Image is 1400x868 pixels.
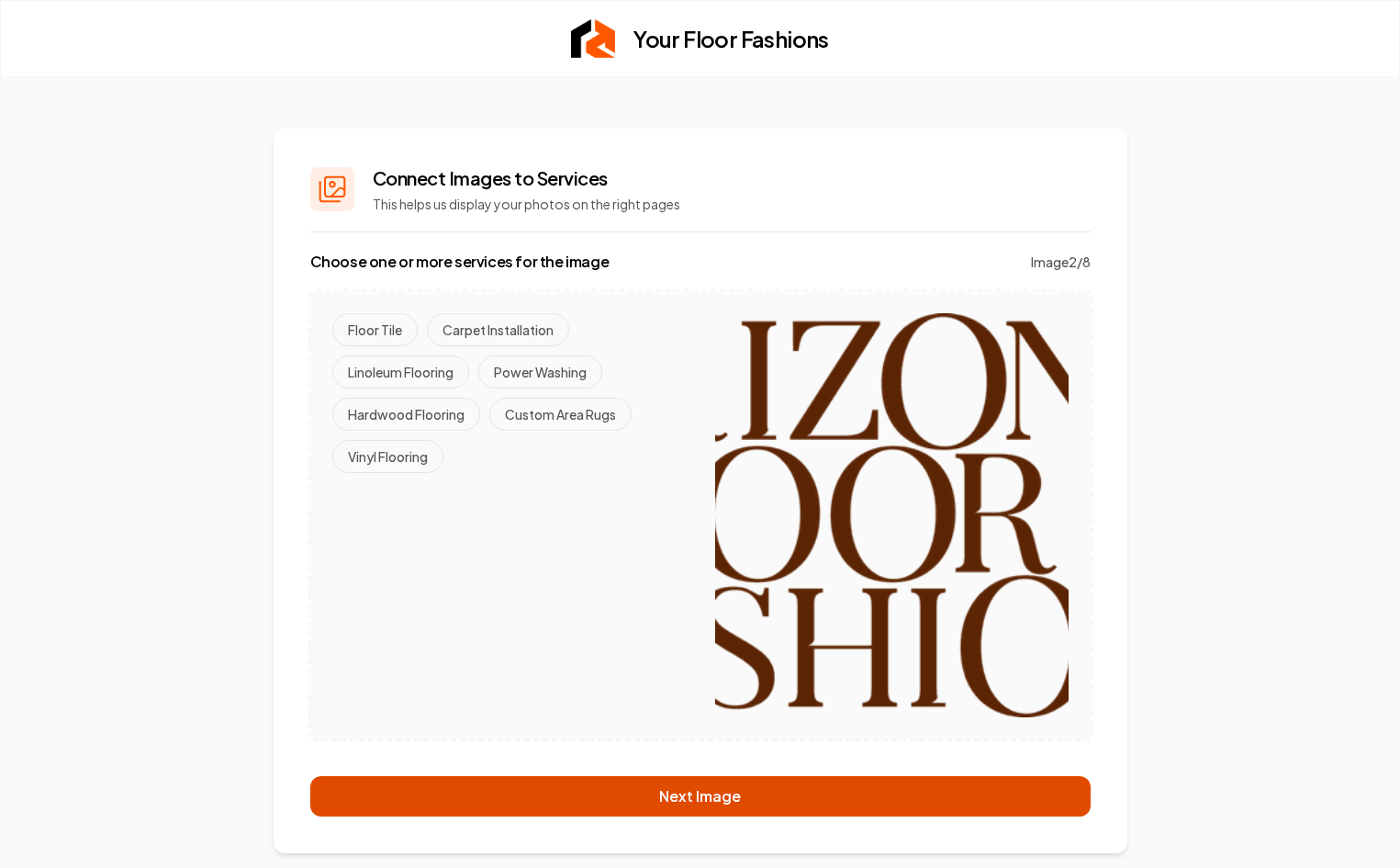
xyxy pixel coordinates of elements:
[310,251,610,273] label: Choose one or more services for the image
[373,195,680,213] p: This helps us display your photos on the right pages
[332,355,469,389] button: Linoleum Flooring
[332,440,443,473] button: Vinyl Flooring
[1031,253,1091,271] span: Image 2 / 8
[633,24,829,53] h2: Your Floor Fashions
[332,313,418,346] button: Floor Tile
[489,398,632,431] button: Custom Area Rugs
[427,313,569,346] button: Carpet Installation
[310,776,1091,817] button: Next Image
[715,313,1069,717] img: Current Image
[332,398,480,431] button: Hardwood Flooring
[571,19,615,58] img: Rebolt Logo
[478,355,602,389] button: Power Washing
[373,165,680,191] h2: Connect Images to Services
